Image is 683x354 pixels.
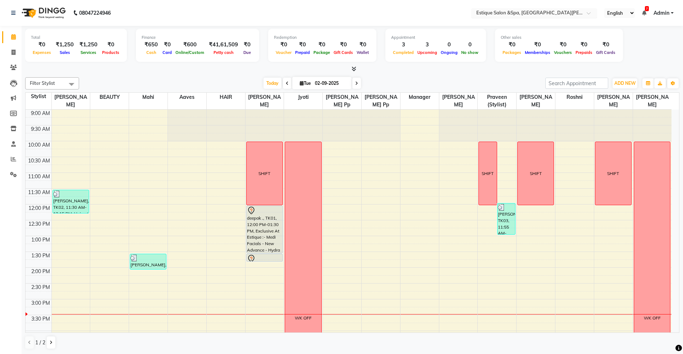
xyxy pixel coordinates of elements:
div: 11:30 AM [27,189,51,196]
div: 9:00 AM [29,110,51,117]
span: 1 / 2 [35,339,45,346]
span: Cash [145,50,158,55]
span: Mahi [129,93,168,102]
div: ₹0 [161,41,174,49]
span: HAIR [207,93,245,102]
span: Filter Stylist [30,80,55,86]
div: Other sales [501,35,617,41]
span: aaves [168,93,206,102]
span: 7 [645,6,649,11]
span: Ongoing [439,50,459,55]
span: Admin [654,9,669,17]
span: Package [312,50,332,55]
div: ₹0 [594,41,617,49]
span: Packages [501,50,523,55]
div: 0 [439,41,459,49]
button: ADD NEW [613,78,637,88]
div: ₹0 [293,41,312,49]
div: Total [31,35,121,41]
span: Prepaids [574,50,594,55]
span: Expenses [31,50,53,55]
div: SHIFT [258,170,270,177]
div: 3 [391,41,416,49]
div: ₹1,250 [53,41,77,49]
b: 08047224946 [79,3,111,23]
span: Sales [58,50,72,55]
div: [PERSON_NAME], TK04, 01:30 PM-02:00 PM, Gel polish - hand offer (₹400) [130,254,166,269]
div: WK OFF [644,315,661,321]
span: Services [79,50,98,55]
span: Petty cash [212,50,235,55]
div: SHIFT [482,170,494,177]
div: 1:30 PM [30,252,51,259]
span: Roshni [555,93,594,102]
span: [PERSON_NAME] [517,93,555,109]
img: logo [18,3,68,23]
div: 10:00 AM [27,141,51,149]
div: 3:30 PM [30,315,51,323]
span: Completed [391,50,416,55]
input: Search Appointment [545,78,608,89]
span: Manager [400,93,439,102]
div: SHIFT [607,170,619,177]
span: Memberships [523,50,552,55]
div: 2:30 PM [30,284,51,291]
span: [PERSON_NAME] [594,93,633,109]
a: 7 [642,10,646,16]
span: Vouchers [552,50,574,55]
span: Voucher [274,50,293,55]
div: deepak ., TK01, 01:30 PM-01:45 PM, Top-Up Mask - Black Mask [247,254,283,261]
div: [PERSON_NAME], TK03, 11:55 AM-12:55 PM, Additional Hair Wash (Women) - Regular Wash (₹190),Blow D... [498,203,515,234]
div: 1:00 PM [30,236,51,244]
span: Jyoti [284,93,322,102]
div: ₹0 [574,41,594,49]
span: Today [263,78,281,89]
div: 12:30 PM [27,220,51,228]
div: Finance [142,35,253,41]
div: ₹0 [274,41,293,49]
div: ₹650 [142,41,161,49]
div: 3 [416,41,439,49]
div: WK OFF [295,315,312,321]
span: Gift Cards [594,50,617,55]
div: ₹600 [174,41,206,49]
div: ₹0 [332,41,355,49]
div: deepak ., TK01, 12:00 PM-01:30 PM, Exclusive At Estique :- Medi Facials - New Advance - Hydra Fac... [247,206,283,253]
span: Card [161,50,174,55]
span: Prepaid [293,50,312,55]
span: [PERSON_NAME] [246,93,284,109]
div: Redemption [274,35,371,41]
span: Online/Custom [174,50,206,55]
div: ₹41,61,509 [206,41,241,49]
div: 4:00 PM [30,331,51,339]
div: 2:00 PM [30,268,51,275]
span: Upcoming [416,50,439,55]
div: 3:00 PM [30,299,51,307]
span: ADD NEW [614,81,636,86]
div: ₹0 [523,41,552,49]
span: Wallet [355,50,371,55]
div: ₹0 [100,41,121,49]
span: Tue [298,81,313,86]
span: [PERSON_NAME] [52,93,90,109]
span: [PERSON_NAME] pp [323,93,361,109]
span: BEAUTY [90,93,129,102]
div: 12:00 PM [27,204,51,212]
span: Due [242,50,253,55]
div: 10:30 AM [27,157,51,165]
div: ₹1,250 [77,41,100,49]
input: 2025-09-02 [313,78,349,89]
span: Praveen (stylist) [478,93,516,109]
div: Appointment [391,35,480,41]
span: [PERSON_NAME] pp [362,93,400,109]
div: 11:00 AM [27,173,51,180]
div: Stylist [26,93,51,100]
div: ₹0 [31,41,53,49]
span: [PERSON_NAME] [633,93,671,109]
div: ₹0 [355,41,371,49]
div: ₹0 [312,41,332,49]
div: 0 [459,41,480,49]
span: No show [459,50,480,55]
div: SHIFT [530,170,542,177]
div: [PERSON_NAME], TK02, 11:30 AM-12:15 PM, Haircut (Men) - For Boy Upto 10 Years [53,190,89,213]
